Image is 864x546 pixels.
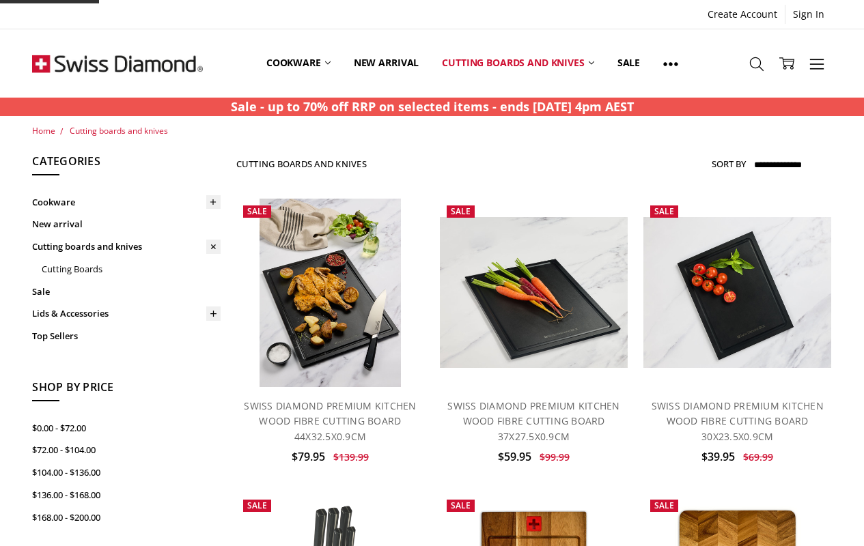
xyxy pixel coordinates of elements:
[236,158,367,169] h1: Cutting boards and knives
[32,379,221,402] h5: Shop By Price
[451,500,471,511] span: Sale
[342,33,430,94] a: New arrival
[32,281,221,303] a: Sale
[32,213,221,235] a: New arrival
[292,449,325,464] span: $79.95
[70,125,168,136] a: Cutting boards and knives
[498,449,531,464] span: $59.95
[255,33,342,94] a: Cookware
[643,199,832,387] a: SWISS DIAMOND PREMIUM KITCHEN WOOD FIBRE CUTTING BOARD 30X23.5X0.9CM
[32,325,221,347] a: Top Sellers
[451,205,471,217] span: Sale
[700,5,785,24] a: Create Account
[236,199,425,387] a: SWISS DIAMOND PREMIUM KITCHEN WOOD FIBRE CUTTING BOARD 44X32.5X0.9CM
[447,399,619,443] a: SWISS DIAMOND PREMIUM KITCHEN WOOD FIBRE CUTTING BOARD 37X27.5X0.9CM
[785,5,832,24] a: Sign In
[32,235,221,258] a: Cutting boards and knives
[32,191,221,214] a: Cookware
[712,153,746,175] label: Sort By
[654,500,674,511] span: Sale
[32,484,221,506] a: $136.00 - $168.00
[654,205,674,217] span: Sale
[32,417,221,440] a: $0.00 - $72.00
[247,205,267,217] span: Sale
[652,33,690,94] a: Show All
[430,33,606,94] a: Cutting boards and knives
[652,399,824,443] a: SWISS DIAMOND PREMIUM KITCHEN WOOD FIBRE CUTTING BOARD 30X23.5X0.9CM
[42,258,221,281] a: Cutting Boards
[540,450,570,463] span: $99.99
[743,450,773,463] span: $69.99
[32,506,221,529] a: $168.00 - $200.00
[32,125,55,136] a: Home
[701,449,735,464] span: $39.95
[32,153,221,176] h5: Categories
[32,439,221,461] a: $72.00 - $104.00
[231,98,634,115] strong: Sale - up to 70% off RRP on selected items - ends [DATE] 4pm AEST
[32,302,221,325] a: Lids & Accessories
[440,199,628,387] a: SWISS DIAMOND PREMIUM KITCHEN WOOD FIBRE CUTTING BOARD 37X27.5X0.9CM
[32,29,203,98] img: Free Shipping On Every Order
[244,399,416,443] a: SWISS DIAMOND PREMIUM KITCHEN WOOD FIBRE CUTTING BOARD 44X32.5X0.9CM
[32,461,221,484] a: $104.00 - $136.00
[606,33,652,94] a: Sale
[440,217,628,368] img: SWISS DIAMOND PREMIUM KITCHEN WOOD FIBRE CUTTING BOARD 37X27.5X0.9CM
[247,500,267,511] span: Sale
[260,199,401,387] img: SWISS DIAMOND PREMIUM KITCHEN WOOD FIBRE CUTTING BOARD 44X32.5X0.9CM
[333,450,369,463] span: $139.99
[643,217,832,368] img: SWISS DIAMOND PREMIUM KITCHEN WOOD FIBRE CUTTING BOARD 30X23.5X0.9CM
